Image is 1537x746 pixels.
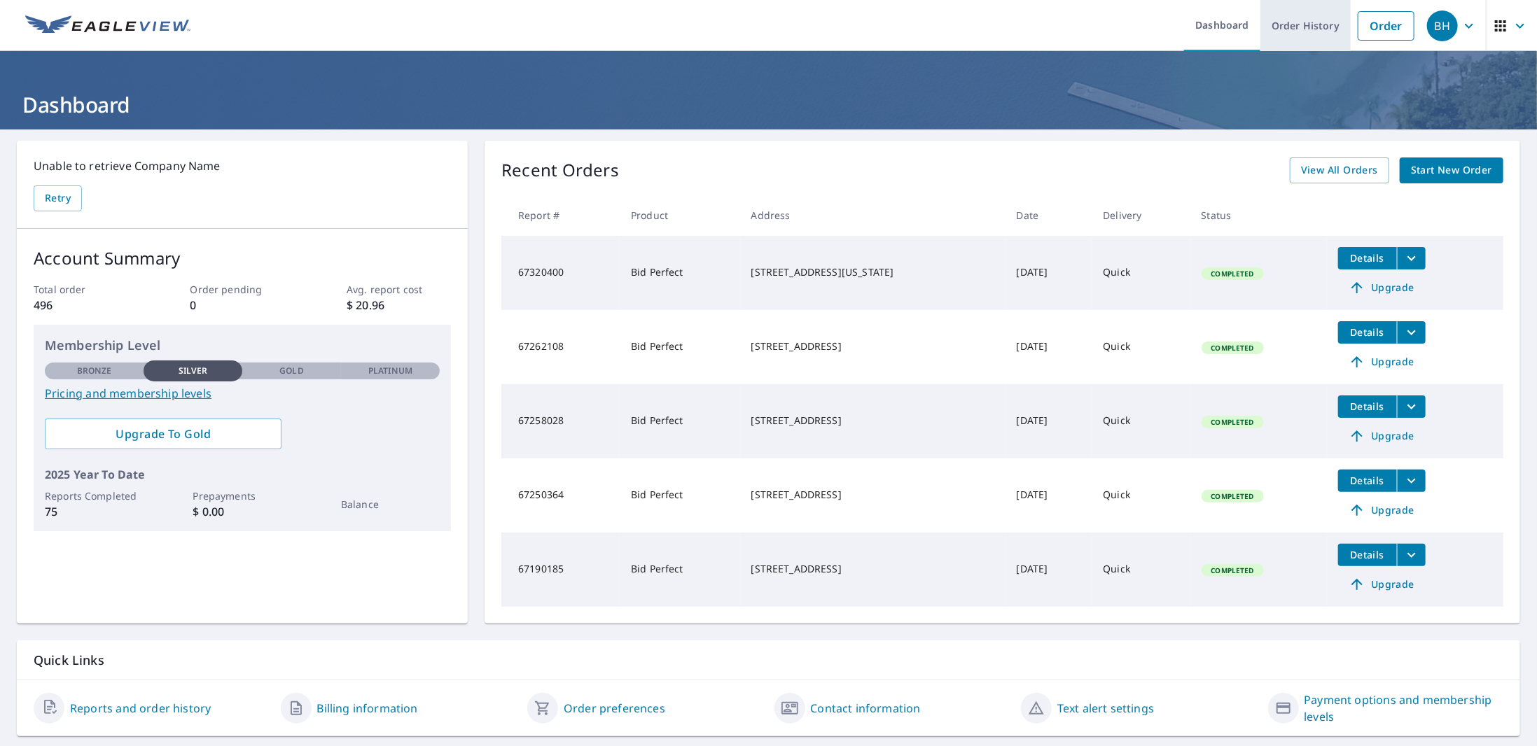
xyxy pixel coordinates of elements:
a: View All Orders [1290,157,1389,183]
p: Unable to retrieve Company Name [34,157,451,174]
span: Upgrade [1347,428,1417,444]
button: detailsBtn-67262108 [1338,321,1397,344]
a: Contact information [811,700,921,717]
th: Status [1190,195,1327,236]
th: Report # [501,195,620,236]
td: [DATE] [1006,458,1092,533]
p: Recent Orders [501,157,619,183]
p: Prepayments [193,488,292,503]
button: filesDropdownBtn-67258028 [1397,395,1426,418]
button: detailsBtn-67250364 [1338,470,1397,492]
th: Address [740,195,1006,236]
span: Completed [1203,417,1263,427]
button: filesDropdownBtn-67250364 [1397,470,1426,492]
td: 67190185 [501,533,620,607]
span: Completed [1203,565,1263,575]
a: Text alert settings [1057,700,1154,717]
span: Upgrade [1347,502,1417,519]
td: 67320400 [501,236,620,310]
td: [DATE] [1006,236,1092,310]
span: View All Orders [1301,162,1378,179]
td: Quick [1092,384,1190,458]
span: Start New Order [1411,162,1492,179]
p: Quick Links [34,652,1503,669]
span: Details [1347,548,1389,561]
p: Account Summary [34,246,451,271]
th: Date [1006,195,1092,236]
p: 2025 Year To Date [45,466,440,483]
button: filesDropdownBtn-67262108 [1397,321,1426,344]
a: Upgrade [1338,499,1426,521]
td: 67250364 [501,458,620,533]
div: [STREET_ADDRESS][US_STATE] [751,265,994,279]
p: 496 [34,297,138,314]
p: $ 20.96 [347,297,451,314]
td: Bid Perfect [620,236,739,310]
td: Bid Perfect [620,458,739,533]
td: Quick [1092,458,1190,533]
span: Completed [1203,269,1263,279]
img: EV Logo [25,15,190,36]
p: Platinum [368,365,412,377]
p: Total order [34,282,138,297]
th: Product [620,195,739,236]
a: Upgrade [1338,351,1426,373]
td: Bid Perfect [620,384,739,458]
td: [DATE] [1006,310,1092,384]
a: Order preferences [564,700,665,717]
span: Completed [1203,491,1263,501]
td: [DATE] [1006,533,1092,607]
span: Details [1347,325,1389,339]
a: Order [1358,11,1414,41]
button: detailsBtn-67190185 [1338,544,1397,566]
p: Avg. report cost [347,282,451,297]
a: Payment options and membership levels [1305,691,1504,725]
a: Reports and order history [70,700,211,717]
a: Upgrade [1338,276,1426,299]
button: detailsBtn-67320400 [1338,247,1397,269]
a: Billing information [317,700,418,717]
a: Upgrade [1338,573,1426,596]
button: filesDropdownBtn-67320400 [1397,247,1426,269]
td: Quick [1092,533,1190,607]
td: Quick [1092,236,1190,310]
button: Retry [34,185,82,211]
button: filesDropdownBtn-67190185 [1397,544,1426,566]
td: [DATE] [1006,384,1092,458]
a: Upgrade [1338,425,1426,447]
button: detailsBtn-67258028 [1338,395,1397,418]
p: 75 [45,503,144,520]
span: Upgrade To Gold [56,426,270,442]
p: Gold [279,365,303,377]
h1: Dashboard [17,90,1520,119]
td: Bid Perfect [620,310,739,384]
span: Upgrade [1347,353,1417,370]
div: [STREET_ADDRESS] [751,562,994,576]
td: 67262108 [501,310,620,384]
p: Balance [341,497,440,512]
div: [STREET_ADDRESS] [751,339,994,353]
a: Pricing and membership levels [45,385,440,402]
div: [STREET_ADDRESS] [751,414,994,428]
td: Quick [1092,310,1190,384]
p: Order pending [190,282,295,297]
td: Bid Perfect [620,533,739,607]
p: Bronze [77,365,112,377]
p: Silver [179,365,208,377]
p: $ 0.00 [193,503,292,520]
th: Delivery [1092,195,1190,236]
div: [STREET_ADDRESS] [751,488,994,502]
span: Details [1347,400,1389,413]
div: BH [1427,10,1458,41]
span: Completed [1203,343,1263,353]
span: Retry [45,190,71,207]
span: Details [1347,474,1389,487]
p: 0 [190,297,295,314]
td: 67258028 [501,384,620,458]
a: Upgrade To Gold [45,418,281,449]
span: Upgrade [1347,576,1417,593]
a: Start New Order [1400,157,1503,183]
span: Details [1347,251,1389,265]
p: Membership Level [45,336,440,355]
p: Reports Completed [45,488,144,503]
